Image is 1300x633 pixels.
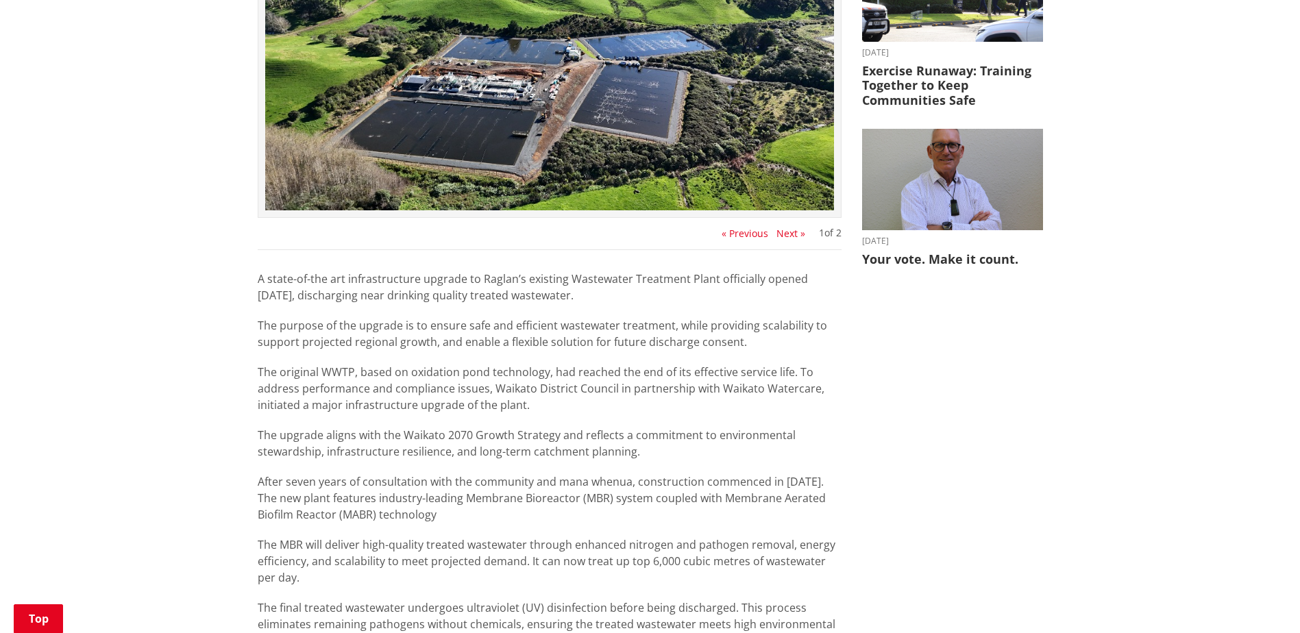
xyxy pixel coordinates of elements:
[862,129,1043,267] a: [DATE] Your vote. Make it count.
[258,317,842,350] p: The purpose of the upgrade is to ensure safe and efficient wastewater treatment, while providing ...
[1237,575,1286,625] iframe: Messenger Launcher
[862,129,1043,231] img: Craig Hobbs
[258,473,842,523] p: After seven years of consultation with the community and mana whenua, construction commenced in [...
[14,604,63,633] a: Top
[862,64,1043,108] h3: Exercise Runaway: Training Together to Keep Communities Safe
[862,252,1043,267] h3: Your vote. Make it count.
[776,228,805,239] button: Next »
[819,226,824,239] span: 1
[258,536,842,586] p: The MBR will deliver high-quality treated wastewater through enhanced nitrogen and pathogen remov...
[862,237,1043,245] time: [DATE]
[258,364,842,413] p: The original WWTP, based on oxidation pond technology, had reached the end of its effective servi...
[258,271,842,303] p: A state-of-the art infrastructure upgrade to Raglan’s existing Wastewater Treatment Plant officia...
[819,228,842,238] div: of 2
[862,49,1043,57] time: [DATE]
[722,228,768,239] button: « Previous
[258,427,842,460] p: The upgrade aligns with the Waikato 2070 Growth Strategy and reflects a commitment to environment...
